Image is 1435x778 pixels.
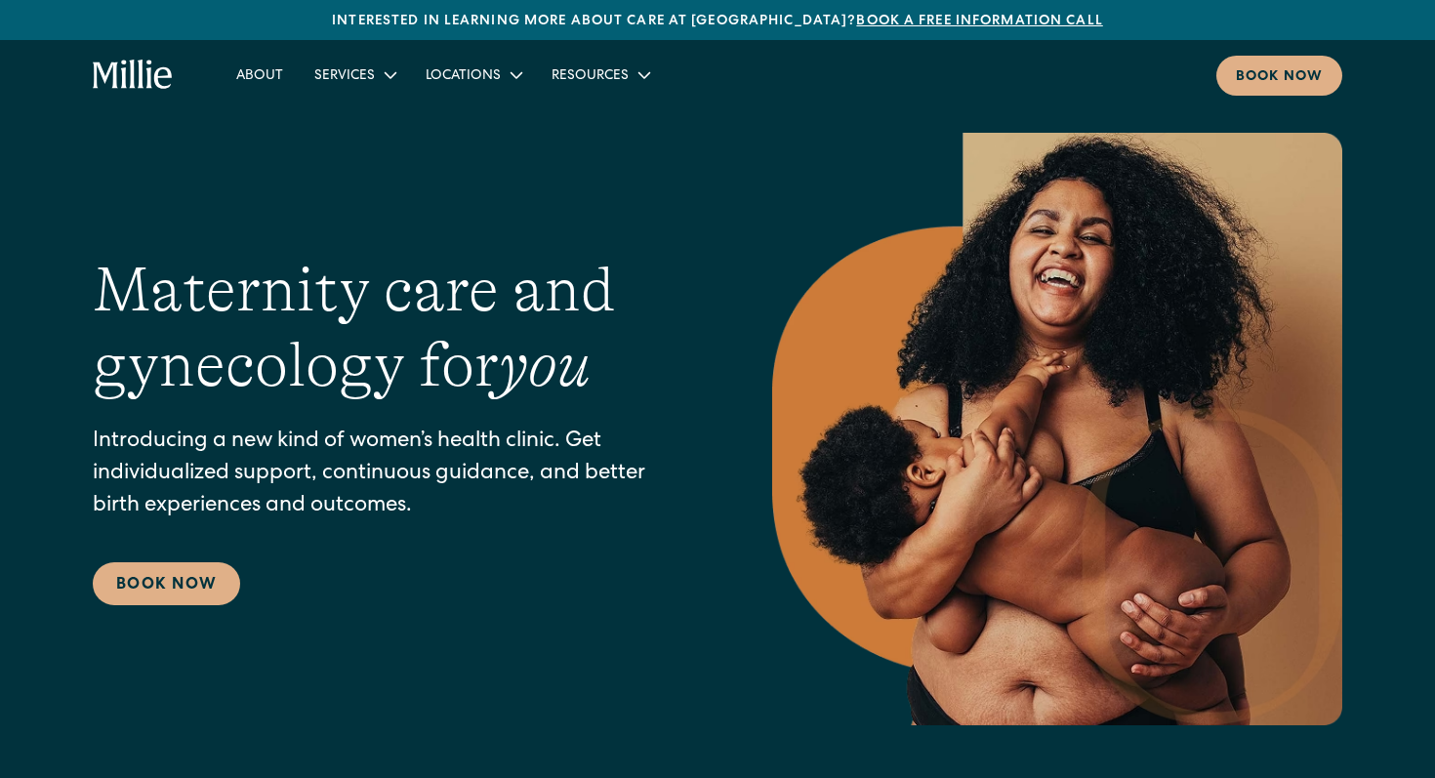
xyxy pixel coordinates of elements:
p: Introducing a new kind of women’s health clinic. Get individualized support, continuous guidance,... [93,427,694,523]
a: Book Now [93,562,240,605]
div: Resources [552,66,629,87]
a: About [221,59,299,91]
div: Locations [426,66,501,87]
a: Book now [1216,56,1342,96]
div: Resources [536,59,664,91]
div: Locations [410,59,536,91]
em: you [499,330,591,400]
div: Services [314,66,375,87]
a: Book a free information call [856,15,1102,28]
a: home [93,60,174,91]
h1: Maternity care and gynecology for [93,253,694,403]
div: Services [299,59,410,91]
div: Book now [1236,67,1323,88]
img: Smiling mother with her baby in arms, celebrating body positivity and the nurturing bond of postp... [772,133,1342,725]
